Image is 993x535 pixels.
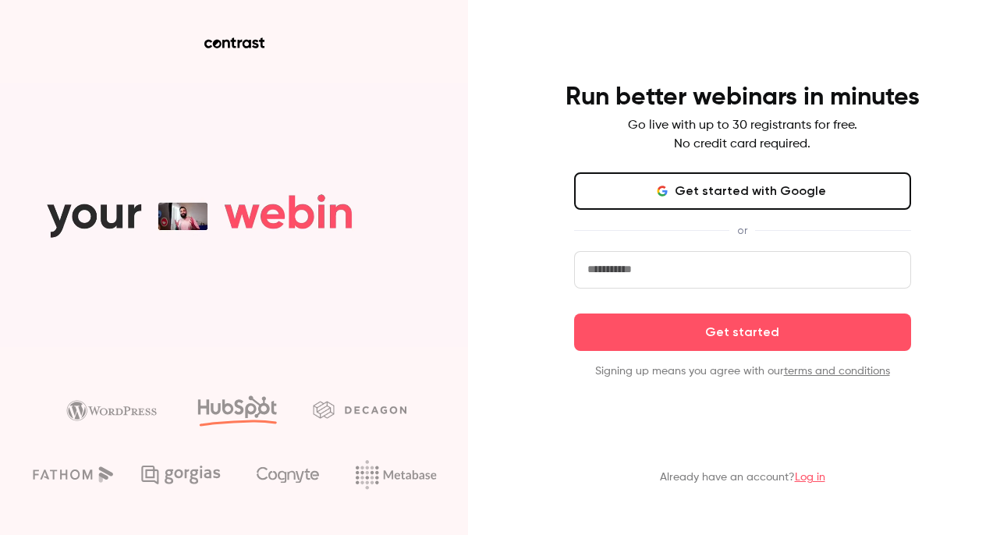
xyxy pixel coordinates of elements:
[566,82,920,113] h4: Run better webinars in minutes
[784,366,890,377] a: terms and conditions
[313,401,406,418] img: decagon
[628,116,857,154] p: Go live with up to 30 registrants for free. No credit card required.
[574,314,911,351] button: Get started
[795,472,825,483] a: Log in
[574,172,911,210] button: Get started with Google
[729,222,755,239] span: or
[574,363,911,379] p: Signing up means you agree with our
[660,469,825,485] p: Already have an account?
